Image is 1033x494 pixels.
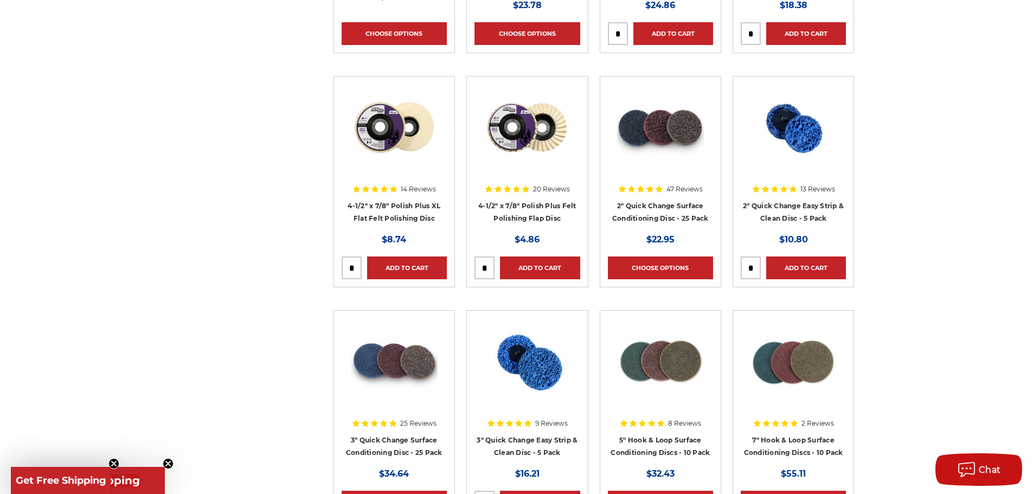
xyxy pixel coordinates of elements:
span: 14 Reviews [401,186,436,193]
a: 2" Quick Change Surface Conditioning Disc - 25 Pack [612,202,709,222]
a: Add to Cart [766,22,846,45]
span: Get Free Shipping [16,474,106,486]
span: 47 Reviews [666,186,703,193]
span: 25 Reviews [400,420,437,427]
img: Black Hawk Abrasives 2 inch quick change disc for surface preparation on metals [617,84,704,171]
a: buffing and polishing felt flap disc [474,84,580,189]
a: 5 inch surface conditioning discs [608,318,713,424]
a: 7 inch surface conditioning discs [741,318,846,424]
a: 3 inch blue strip it quick change discs by BHA [474,318,580,424]
span: $55.11 [781,469,806,479]
span: $34.64 [379,469,409,479]
a: 5" Hook & Loop Surface Conditioning Discs - 10 Pack [611,436,710,457]
img: 3-inch surface conditioning quick change disc by Black Hawk Abrasives [351,318,438,405]
a: 4.5 inch extra thick felt disc [342,84,447,189]
img: buffing and polishing felt flap disc [484,84,570,171]
a: 3-inch surface conditioning quick change disc by Black Hawk Abrasives [342,318,447,424]
span: $16.21 [515,469,540,479]
a: 3" Quick Change Surface Conditioning Disc - 25 Pack [346,436,442,457]
span: 20 Reviews [533,186,570,193]
a: Choose Options [342,22,447,45]
span: $22.95 [646,234,675,245]
a: Choose Options [474,22,580,45]
a: Add to Cart [367,256,447,279]
a: Add to Cart [766,256,846,279]
button: Close teaser [163,458,174,469]
span: Chat [979,465,1001,475]
img: 7 inch surface conditioning discs [750,318,837,405]
span: 13 Reviews [800,186,835,193]
a: 2 inch strip and clean blue quick change discs [741,84,846,189]
span: 9 Reviews [535,420,568,427]
button: Close teaser [108,458,119,469]
span: $8.74 [382,234,406,245]
a: 4-1/2" x 7/8" Polish Plus XL Flat Felt Polishing Disc [348,202,440,222]
a: 7" Hook & Loop Surface Conditioning Discs - 10 Pack [744,436,843,457]
a: Black Hawk Abrasives 2 inch quick change disc for surface preparation on metals [608,84,713,189]
img: 4.5 inch extra thick felt disc [351,84,438,171]
a: 3" Quick Change Easy Strip & Clean Disc - 5 Pack [477,436,578,457]
img: 3 inch blue strip it quick change discs by BHA [484,318,571,405]
button: Chat [935,453,1022,486]
span: 2 Reviews [801,420,834,427]
span: 8 Reviews [668,420,701,427]
a: 4-1/2" x 7/8" Polish Plus Felt Polishing Flap Disc [478,202,576,222]
a: Choose Options [608,256,713,279]
span: $32.43 [646,469,675,479]
a: 2" Quick Change Easy Strip & Clean Disc - 5 Pack [743,202,844,222]
a: Add to Cart [633,22,713,45]
div: Get Free ShippingClose teaser [11,467,111,494]
img: 2 inch strip and clean blue quick change discs [749,84,838,171]
a: Add to Cart [500,256,580,279]
span: $4.86 [515,234,540,245]
img: 5 inch surface conditioning discs [617,318,704,405]
div: Get Free ShippingClose teaser [11,467,165,494]
span: $10.80 [779,234,808,245]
